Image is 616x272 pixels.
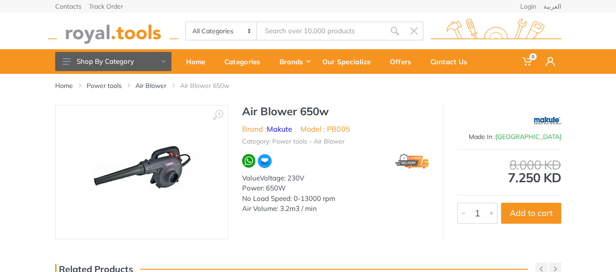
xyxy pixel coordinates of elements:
li: Air Blower 650w [180,81,243,90]
a: Offers [383,49,424,74]
button: Add to cart [501,203,561,224]
a: Contacts [55,3,82,10]
div: Brands [273,52,316,71]
img: royal.tools Logo [48,19,179,44]
span: 0 [529,53,537,60]
nav: breadcrumb [55,81,561,90]
li: Category: Power tools - Air Blower [242,137,345,146]
a: العربية [544,3,561,10]
div: Categories [218,52,273,71]
a: Track Order [89,3,123,10]
div: Made In : [457,132,561,142]
img: Makute [534,109,561,132]
a: Air Blower [135,81,166,90]
div: Air Volume: 3.2m3 / min [242,204,429,214]
button: Shop By Category [55,52,171,71]
div: Power: 650W [242,183,429,194]
div: Offers [383,52,424,71]
a: Makute [267,124,292,133]
div: 7.250 KD [457,159,561,184]
li: Model : PB005 [300,123,350,134]
div: Home [180,52,218,71]
a: Power tools [87,81,122,90]
img: wa.webp [242,154,256,168]
div: Contact Us [424,52,480,71]
li: Brand : [242,123,292,134]
img: Royal Tools - Air Blower 650w [84,115,199,230]
input: Site search [257,21,385,41]
a: Home [55,81,73,90]
a: Home [180,49,218,74]
img: ma.webp [257,154,272,169]
img: royal.tools Logo [430,19,561,44]
select: Category [186,22,258,40]
span: [GEOGRAPHIC_DATA] [496,133,561,141]
div: 8.000 KD [457,159,561,171]
h1: Air Blower 650w [242,105,429,118]
div: No Load Speed: 0-13000 rpm [242,194,429,204]
div: Our Specialize [316,52,383,71]
a: Contact Us [424,49,480,74]
a: Login [520,3,536,10]
div: ValueVoltage: 230V [242,173,429,184]
a: Our Specialize [316,49,383,74]
img: express.png [395,154,429,169]
a: 0 [516,49,539,74]
a: Categories [218,49,273,74]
